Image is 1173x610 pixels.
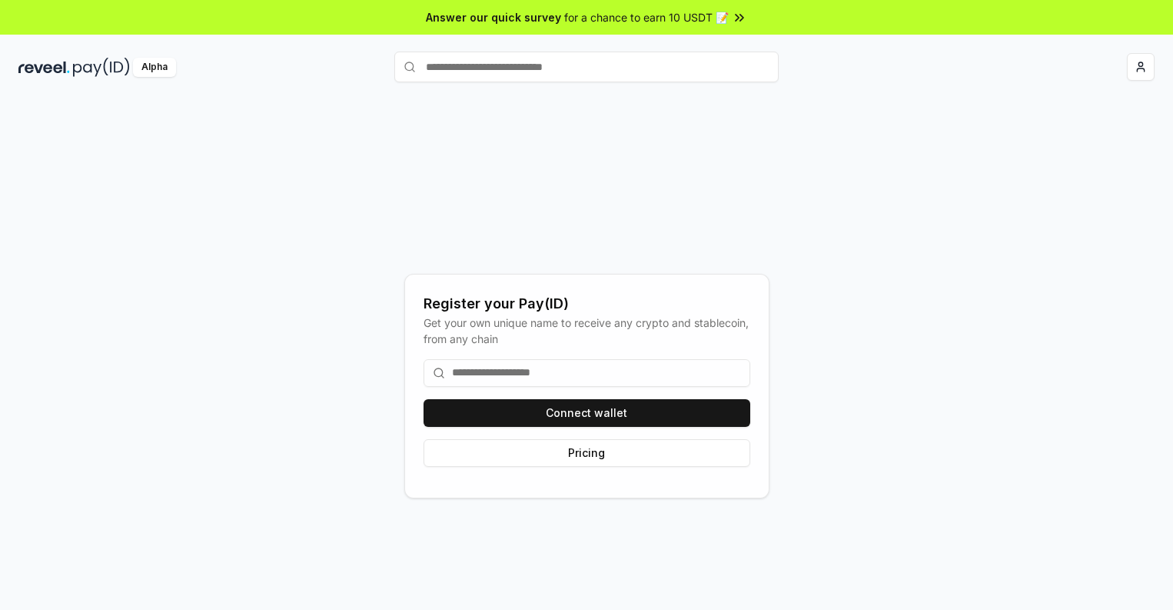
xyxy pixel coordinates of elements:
div: Get your own unique name to receive any crypto and stablecoin, from any chain [424,315,750,347]
span: Answer our quick survey [426,9,561,25]
img: reveel_dark [18,58,70,77]
div: Alpha [133,58,176,77]
div: Register your Pay(ID) [424,293,750,315]
span: for a chance to earn 10 USDT 📝 [564,9,729,25]
button: Connect wallet [424,399,750,427]
img: pay_id [73,58,130,77]
button: Pricing [424,439,750,467]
